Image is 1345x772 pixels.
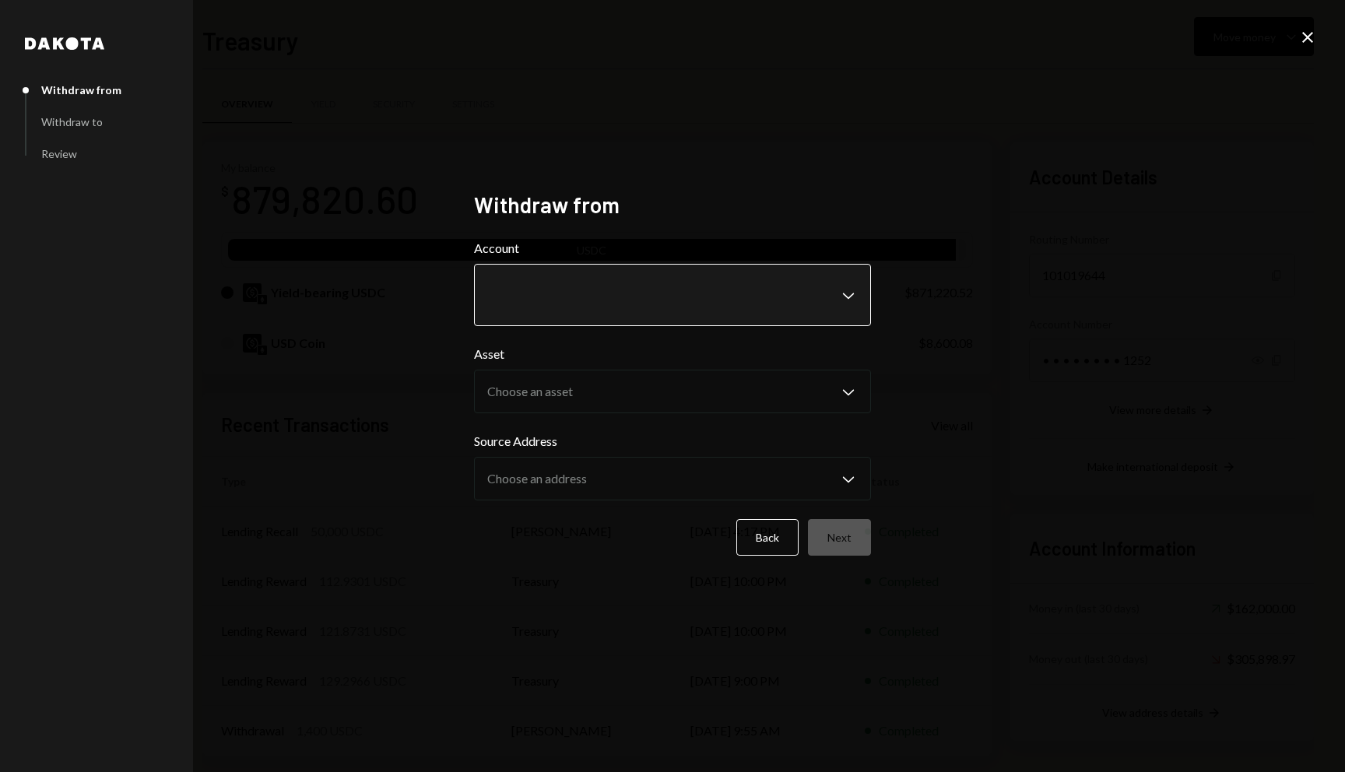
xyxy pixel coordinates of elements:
h2: Withdraw from [474,190,871,220]
div: Withdraw to [41,115,103,128]
button: Back [736,519,799,556]
label: Account [474,239,871,258]
div: Review [41,147,77,160]
button: Asset [474,370,871,413]
label: Source Address [474,432,871,451]
label: Asset [474,345,871,363]
button: Account [474,264,871,326]
button: Source Address [474,457,871,500]
div: Withdraw from [41,83,121,96]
